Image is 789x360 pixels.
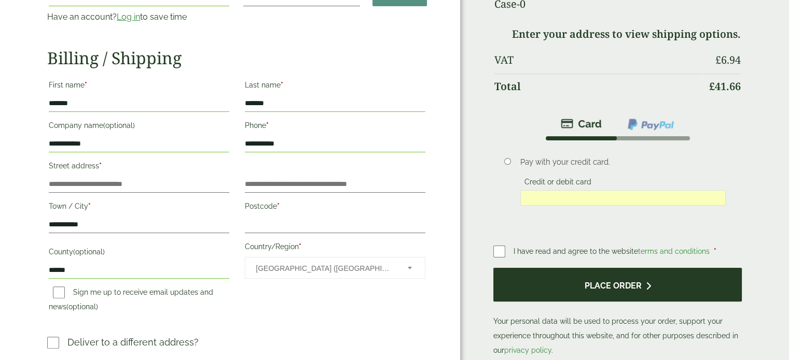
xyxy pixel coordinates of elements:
[715,53,741,67] bdi: 6.94
[245,78,425,95] label: Last name
[561,118,602,130] img: stripe.png
[103,121,135,129] span: (optional)
[277,202,280,210] abbr: required
[53,286,65,298] input: Sign me up to receive email updates and news(optional)
[504,346,551,354] a: privacy policy
[99,162,102,170] abbr: required
[709,79,741,93] bdi: 41.66
[514,247,712,255] span: I have read and agree to the website
[85,81,87,89] abbr: required
[520,156,726,168] p: Pay with your credit card.
[493,268,742,357] p: Your personal data will be used to process your order, support your experience throughout this we...
[714,247,716,255] abbr: required
[245,118,425,136] label: Phone
[281,81,283,89] abbr: required
[299,242,301,251] abbr: required
[49,118,229,136] label: Company name
[88,202,91,210] abbr: required
[245,239,425,257] label: Country/Region
[520,178,596,189] label: Credit or debit card
[256,257,394,279] span: United Kingdom (UK)
[66,303,98,311] span: (optional)
[67,335,199,349] p: Deliver to a different address?
[709,79,715,93] span: £
[523,193,723,203] iframe: Secure card payment input frame
[49,199,229,217] label: Town / City
[49,78,229,95] label: First name
[47,11,231,23] p: Have an account? to save time
[494,74,702,99] th: Total
[245,257,425,279] span: Country/Region
[47,48,427,68] h2: Billing / Shipping
[715,53,721,67] span: £
[245,199,425,217] label: Postcode
[117,12,140,22] a: Log in
[627,118,675,131] img: ppcp-gateway.png
[638,247,710,255] a: terms and conditions
[73,248,105,256] span: (optional)
[49,288,213,314] label: Sign me up to receive email updates and news
[266,121,269,129] abbr: required
[49,159,229,176] label: Street address
[493,268,742,301] button: Place order
[494,22,741,47] td: Enter your address to view shipping options.
[494,48,702,73] th: VAT
[49,244,229,262] label: County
